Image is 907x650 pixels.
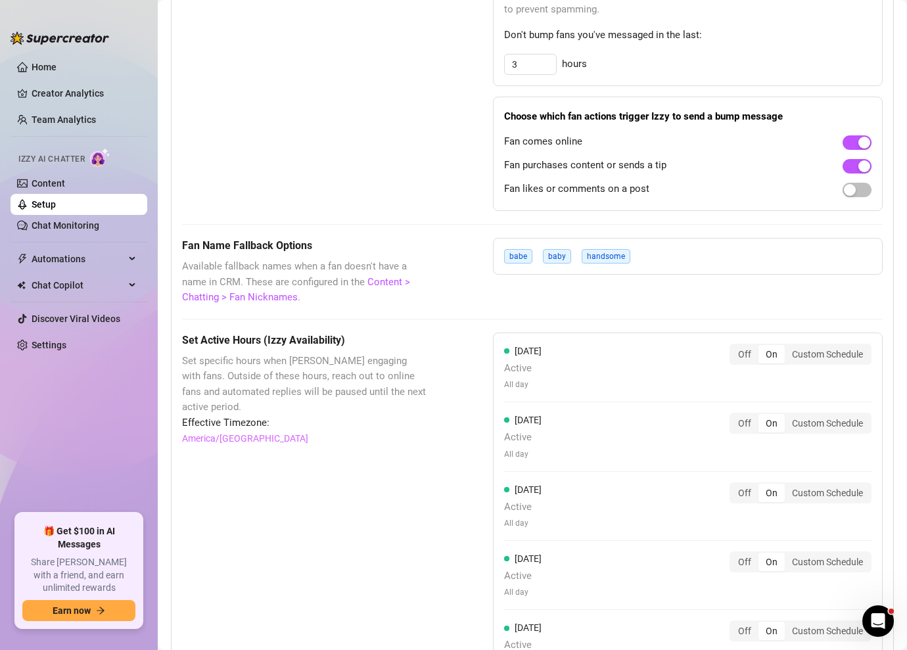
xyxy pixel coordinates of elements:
span: Fan likes or comments on a post [504,181,649,197]
span: All day [504,448,542,461]
iframe: Intercom live chat [862,605,894,637]
img: AI Chatter [90,148,110,167]
a: Home [32,62,57,72]
span: Izzy AI Chatter [18,153,85,166]
span: Effective Timezone: [182,415,427,431]
a: Settings [32,340,66,350]
span: handsome [582,249,630,264]
h5: Set Active Hours (Izzy Availability) [182,333,427,348]
span: All day [504,379,542,391]
button: Earn nowarrow-right [22,600,135,621]
span: Chat Copilot [32,275,125,296]
div: Off [731,553,758,571]
div: On [758,553,785,571]
a: Setup [32,199,56,210]
div: segmented control [730,344,872,365]
span: [DATE] [515,622,542,633]
h5: Fan Name Fallback Options [182,238,427,254]
div: Custom Schedule [785,553,870,571]
strong: Choose which fan actions trigger Izzy to send a bump message [504,110,783,122]
span: arrow-right [96,606,105,615]
div: On [758,484,785,502]
span: Active [504,430,542,446]
div: Custom Schedule [785,484,870,502]
a: Creator Analytics [32,83,137,104]
span: Don't bump fans you've messaged in the last: [504,28,872,43]
a: America/[GEOGRAPHIC_DATA] [182,431,308,446]
span: Active [504,499,542,515]
div: segmented control [730,413,872,434]
div: segmented control [730,551,872,572]
div: Custom Schedule [785,622,870,640]
a: Content [32,178,65,189]
img: logo-BBDzfeDw.svg [11,32,109,45]
span: Fan comes online [504,134,582,150]
a: Discover Viral Videos [32,313,120,324]
span: thunderbolt [17,254,28,264]
div: On [758,414,785,432]
span: Share [PERSON_NAME] with a friend, and earn unlimited rewards [22,556,135,595]
span: Available fallback names when a fan doesn't have a name in CRM. These are configured in the . [182,259,427,306]
span: Active [504,569,542,584]
span: [DATE] [515,484,542,495]
span: babe [504,249,532,264]
div: segmented control [730,482,872,503]
div: Custom Schedule [785,345,870,363]
a: Team Analytics [32,114,96,125]
div: Off [731,622,758,640]
span: [DATE] [515,346,542,356]
span: hours [562,57,587,72]
span: [DATE] [515,553,542,564]
img: Chat Copilot [17,281,26,290]
span: Fan purchases content or sends a tip [504,158,666,174]
span: All day [504,517,542,530]
div: On [758,622,785,640]
span: [DATE] [515,415,542,425]
span: Active [504,361,542,377]
div: On [758,345,785,363]
div: segmented control [730,620,872,641]
span: Set specific hours when [PERSON_NAME] engaging with fans. Outside of these hours, reach out to on... [182,354,427,415]
div: Off [731,345,758,363]
span: baby [543,249,571,264]
a: Chat Monitoring [32,220,99,231]
span: All day [504,586,542,599]
span: Automations [32,248,125,269]
span: 🎁 Get $100 in AI Messages [22,525,135,551]
span: Earn now [53,605,91,616]
div: Off [731,484,758,502]
div: Off [731,414,758,432]
div: Custom Schedule [785,414,870,432]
